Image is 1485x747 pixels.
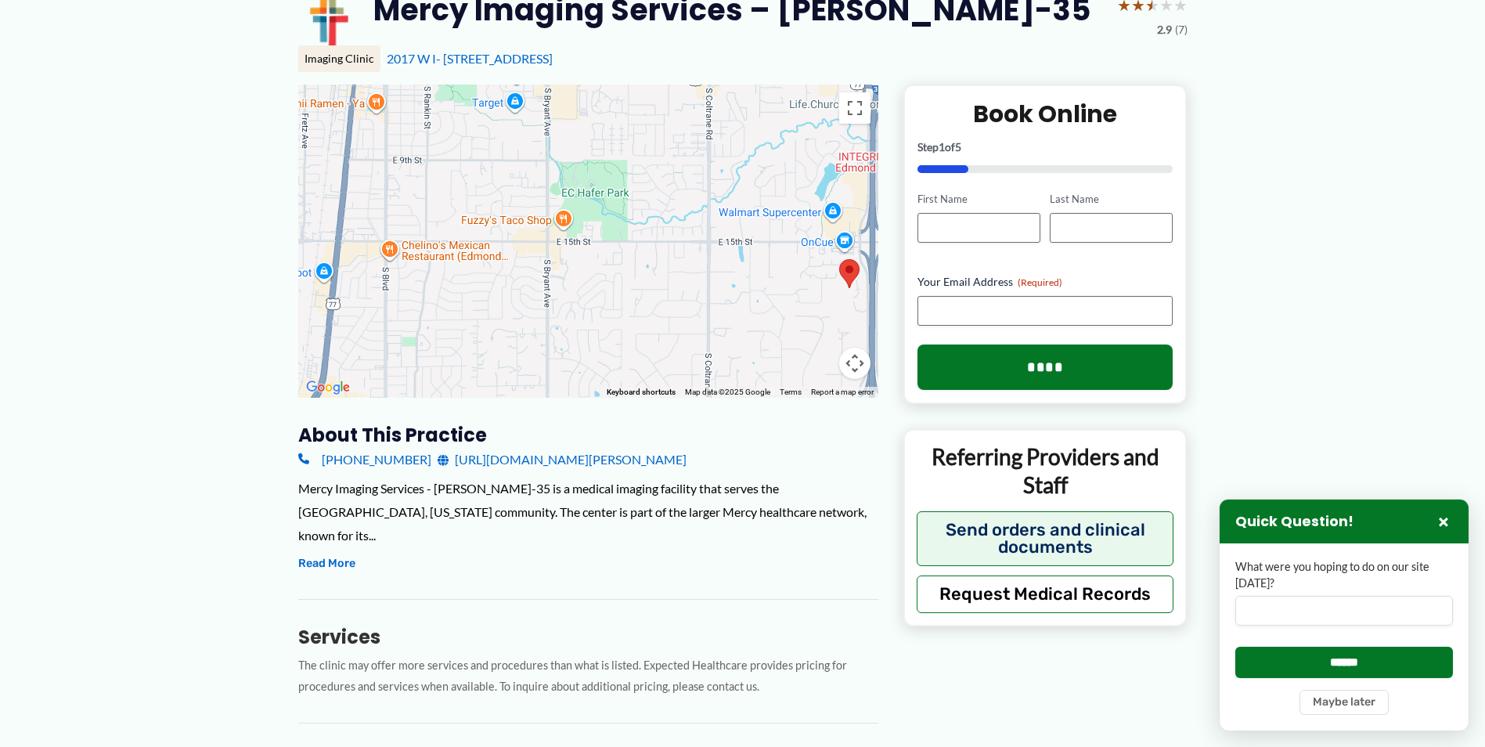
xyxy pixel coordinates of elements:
[298,477,878,547] div: Mercy Imaging Services - [PERSON_NAME]-35 is a medical imaging facility that serves the [GEOGRAPH...
[1157,20,1172,40] span: 2.9
[298,45,380,72] div: Imaging Clinic
[917,192,1040,207] label: First Name
[302,377,354,398] img: Google
[917,576,1174,613] button: Request Medical Records
[298,554,355,573] button: Read More
[438,448,687,471] a: [URL][DOMAIN_NAME][PERSON_NAME]
[839,92,870,124] button: Toggle fullscreen view
[387,51,553,66] a: 2017 W I- [STREET_ADDRESS]
[811,388,874,396] a: Report a map error
[302,377,354,398] a: Open this area in Google Maps (opens a new window)
[839,348,870,379] button: Map camera controls
[1018,276,1062,288] span: (Required)
[298,423,878,447] h3: About this practice
[1235,559,1453,591] label: What were you hoping to do on our site [DATE]?
[685,388,770,396] span: Map data ©2025 Google
[1299,690,1389,715] button: Maybe later
[917,274,1173,290] label: Your Email Address
[1050,192,1173,207] label: Last Name
[917,142,1173,153] p: Step of
[1235,513,1353,531] h3: Quick Question!
[298,625,878,649] h3: Services
[939,140,945,153] span: 1
[1175,20,1188,40] span: (7)
[917,99,1173,129] h2: Book Online
[1434,512,1453,531] button: Close
[298,448,431,471] a: [PHONE_NUMBER]
[917,442,1174,500] p: Referring Providers and Staff
[298,655,878,698] p: The clinic may offer more services and procedures than what is listed. Expected Healthcare provid...
[607,387,676,398] button: Keyboard shortcuts
[917,511,1174,566] button: Send orders and clinical documents
[955,140,961,153] span: 5
[780,388,802,396] a: Terms (opens in new tab)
